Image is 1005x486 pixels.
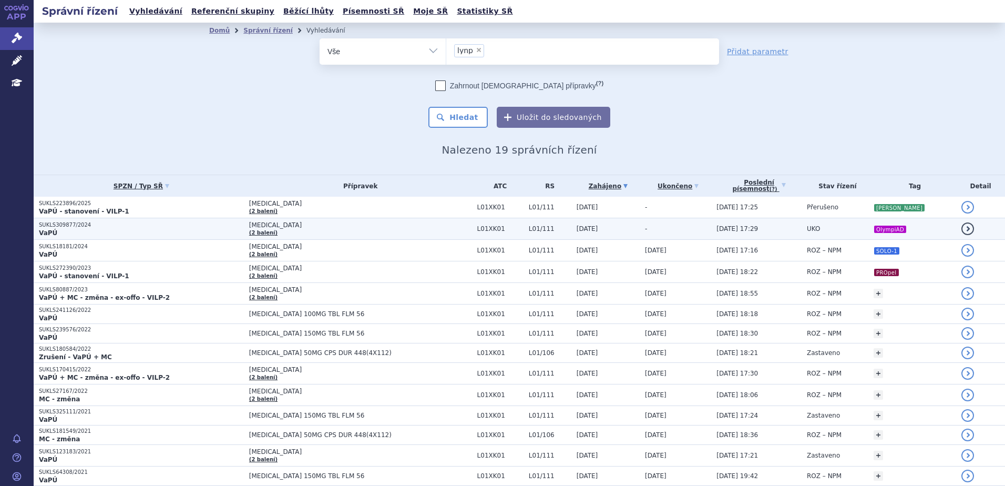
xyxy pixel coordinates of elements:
[716,349,758,357] span: [DATE] 18:21
[577,330,598,337] span: [DATE]
[874,369,883,378] a: +
[807,452,840,459] span: Zastaveno
[874,269,899,276] i: PROpel
[39,265,244,272] p: SUKLS272390/2023
[961,201,974,214] a: detail
[39,436,80,443] strong: MC - změna
[249,349,472,357] span: [MEDICAL_DATA] 50MG CPS DUR 448(4X112)
[529,204,571,211] span: L01/111
[249,431,472,439] span: [MEDICAL_DATA] 50MG CPS DUR 448(4X112)
[807,472,842,480] span: ROZ – NPM
[477,452,524,459] span: L01XK01
[807,349,840,357] span: Zastaveno
[961,266,974,278] a: detail
[645,268,666,276] span: [DATE]
[529,225,571,232] span: L01/111
[807,310,842,318] span: ROZ – NPM
[807,290,842,297] span: ROZ – NPM
[188,4,278,18] a: Referenční skupiny
[249,200,472,207] span: [MEDICAL_DATA]
[577,290,598,297] span: [DATE]
[39,448,244,455] p: SUKLS123183/2021
[645,452,666,459] span: [DATE]
[476,47,482,53] span: ×
[874,329,883,338] a: +
[249,265,472,272] span: [MEDICAL_DATA]
[477,204,524,211] span: L01XK01
[477,472,524,480] span: L01XK01
[807,330,842,337] span: ROZ – NPM
[39,179,244,194] a: SPZN / Typ SŘ
[249,396,278,402] a: (2 balení)
[716,330,758,337] span: [DATE] 18:30
[249,374,278,380] a: (2 balení)
[39,315,57,322] strong: VaPÚ
[280,4,337,18] a: Běžící lhůty
[126,4,186,18] a: Vyhledávání
[249,448,472,455] span: [MEDICAL_DATA]
[435,80,603,91] label: Zahrnout [DEMOGRAPHIC_DATA] přípravky
[874,204,925,211] i: [PERSON_NAME]
[716,268,758,276] span: [DATE] 18:22
[577,310,598,318] span: [DATE]
[874,411,883,420] a: +
[770,186,777,193] abbr: (?)
[529,268,571,276] span: L01/111
[529,349,571,357] span: L01/106
[39,428,244,435] p: SUKLS181549/2021
[529,290,571,297] span: L01/111
[477,290,524,297] span: L01XK01
[645,330,666,337] span: [DATE]
[497,107,610,128] button: Uložit do sledovaných
[39,477,57,484] strong: VaPÚ
[577,431,598,439] span: [DATE]
[340,4,407,18] a: Písemnosti SŘ
[39,374,170,381] strong: VaPÚ + MC - změna - ex-offo - VILP-2
[39,272,129,280] strong: VaPÚ - stanovení - VILP-1
[961,409,974,422] a: detail
[807,247,842,254] span: ROZ – NPM
[868,175,956,197] th: Tag
[961,429,974,441] a: detail
[249,472,472,480] span: [MEDICAL_DATA] 150MG TBL FLM 56
[39,388,244,395] p: SUKLS27167/2022
[477,391,524,399] span: L01XK01
[961,347,974,359] a: detail
[577,370,598,377] span: [DATE]
[716,204,758,211] span: [DATE] 17:25
[956,175,1005,197] th: Detail
[529,472,571,480] span: L01/111
[477,310,524,318] span: L01XK01
[39,334,57,341] strong: VaPÚ
[249,412,472,419] span: [MEDICAL_DATA] 150MG TBL FLM 56
[577,225,598,232] span: [DATE]
[577,179,640,194] a: Zahájeno
[645,179,711,194] a: Ukončeno
[524,175,571,197] th: RS
[529,391,571,399] span: L01/111
[716,472,758,480] span: [DATE] 19:42
[477,349,524,357] span: L01XK01
[645,370,666,377] span: [DATE]
[716,431,758,439] span: [DATE] 18:36
[807,225,820,232] span: UKO
[249,243,472,250] span: [MEDICAL_DATA]
[249,388,472,395] span: [MEDICAL_DATA]
[529,370,571,377] span: L01/111
[249,230,278,236] a: (2 balení)
[249,251,278,257] a: (2 balení)
[39,208,129,215] strong: VaPÚ - stanovení - VILP-1
[442,144,597,156] span: Nalezeno 19 správních řízení
[577,349,598,357] span: [DATE]
[39,396,80,403] strong: MC - změna
[249,208,278,214] a: (2 balení)
[645,349,666,357] span: [DATE]
[874,289,883,298] a: +
[645,247,666,254] span: [DATE]
[39,366,244,373] p: SUKLS170415/2022
[410,4,451,18] a: Moje SŘ
[454,4,516,18] a: Statistiky SŘ
[807,412,840,419] span: Zastaveno
[428,107,488,128] button: Hledat
[39,326,244,333] p: SUKLS239576/2022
